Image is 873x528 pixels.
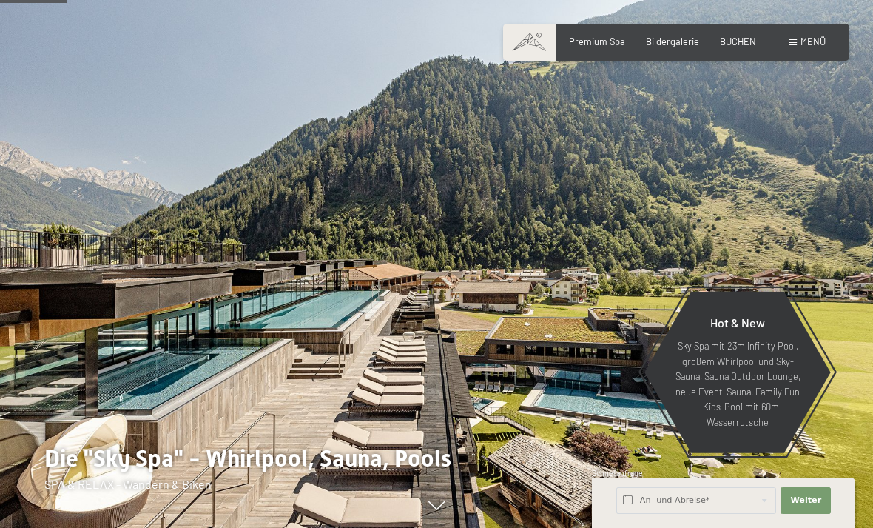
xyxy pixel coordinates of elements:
a: Bildergalerie [646,36,699,47]
span: Hot & New [710,315,765,330]
span: Menü [800,36,826,47]
p: Sky Spa mit 23m Infinity Pool, großem Whirlpool und Sky-Sauna, Sauna Outdoor Lounge, neue Event-S... [673,338,802,430]
a: BUCHEN [720,36,756,47]
button: Weiter [781,487,831,514]
span: Schnellanfrage [592,469,643,478]
span: Weiter [790,495,821,507]
a: Hot & New Sky Spa mit 23m Infinity Pool, großem Whirlpool und Sky-Sauna, Sauna Outdoor Lounge, ne... [644,291,832,454]
a: Premium Spa [569,36,625,47]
